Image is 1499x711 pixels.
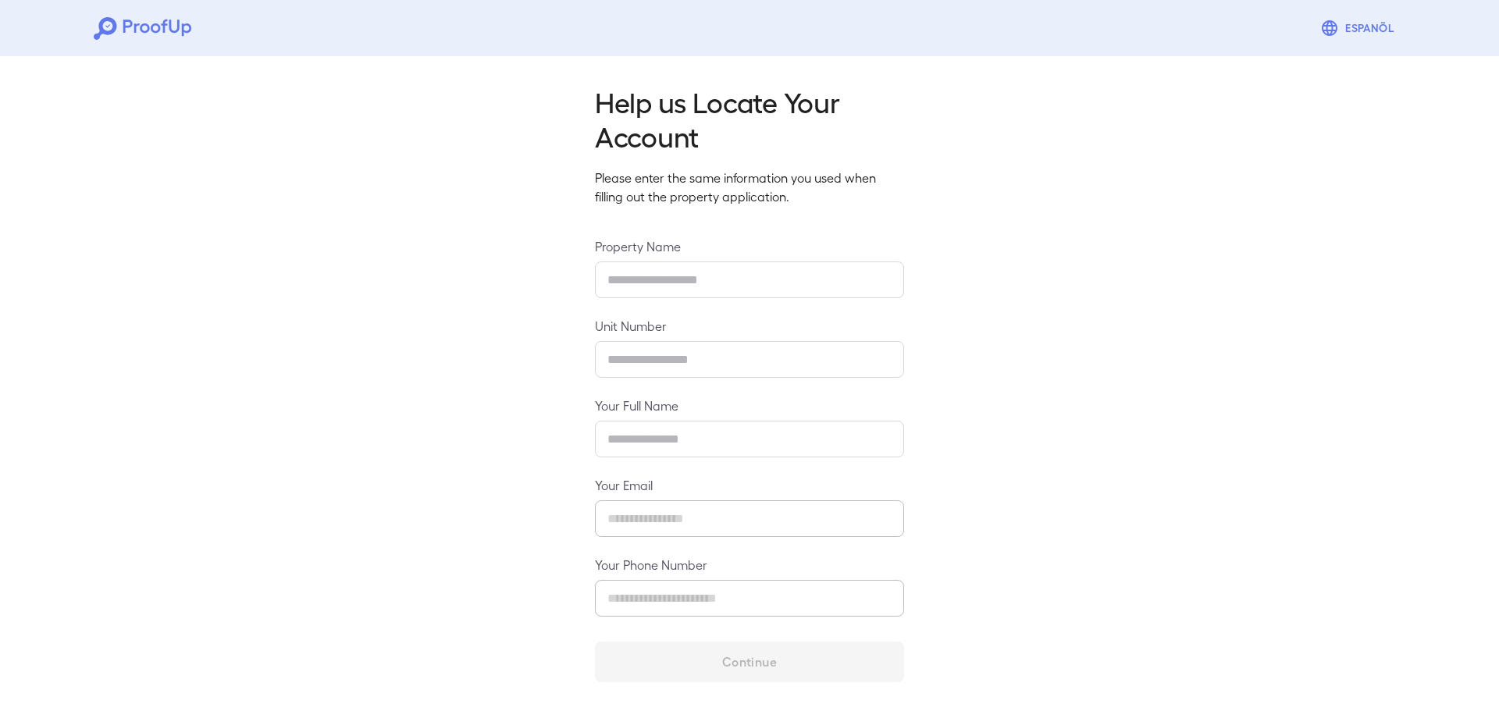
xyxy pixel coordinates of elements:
[595,556,904,574] label: Your Phone Number
[595,84,904,153] h2: Help us Locate Your Account
[595,317,904,335] label: Unit Number
[595,169,904,206] p: Please enter the same information you used when filling out the property application.
[595,476,904,494] label: Your Email
[1314,12,1405,44] button: Espanõl
[595,237,904,255] label: Property Name
[595,396,904,414] label: Your Full Name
